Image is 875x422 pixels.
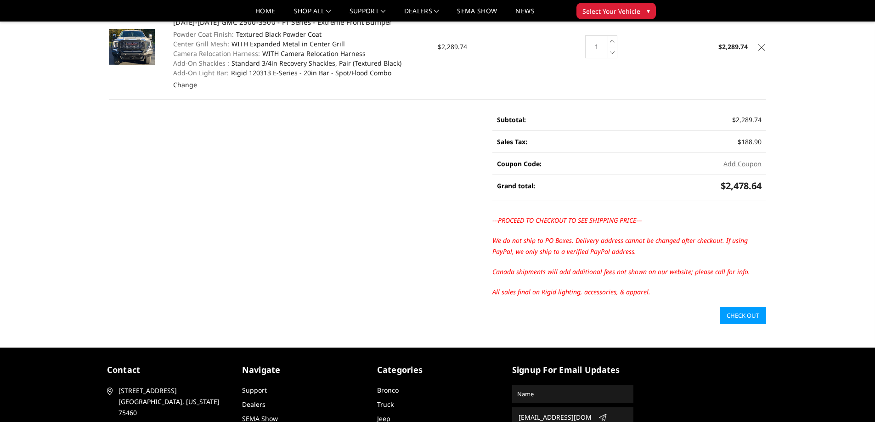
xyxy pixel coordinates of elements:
[497,137,527,146] strong: Sales Tax:
[497,159,542,168] strong: Coupon Code:
[497,115,526,124] strong: Subtotal:
[457,8,497,21] a: SEMA Show
[492,287,766,298] p: All sales final on Rigid lighting, accessories, & apparel.
[492,266,766,277] p: Canada shipments will add additional fees not shown on our website; please call for info.
[119,385,225,418] span: [STREET_ADDRESS] [GEOGRAPHIC_DATA], [US_STATE] 75460
[377,400,394,409] a: Truck
[173,17,392,27] a: [DATE]-[DATE] GMC 2500-3500 - FT Series - Extreme Front Bumper
[173,68,229,78] dt: Add-On Light Bar:
[377,364,498,376] h5: Categories
[515,8,534,21] a: News
[738,137,762,146] span: $188.90
[720,307,766,324] a: Check out
[107,364,228,376] h5: contact
[294,8,331,21] a: shop all
[829,378,875,422] iframe: Chat Widget
[718,42,748,51] strong: $2,289.74
[350,8,386,21] a: Support
[255,8,275,21] a: Home
[173,58,428,68] dd: Standard 3/4in Recovery Shackles, Pair (Textured Black)
[242,386,267,394] a: Support
[173,49,260,58] dt: Camera Relocation Harness:
[438,42,467,51] span: $2,289.74
[109,29,155,65] img: 2024-2026 GMC 2500-3500 - FT Series - Extreme Front Bumper
[173,39,229,49] dt: Center Grill Mesh:
[242,400,265,409] a: Dealers
[647,6,650,16] span: ▾
[404,8,439,21] a: Dealers
[377,386,399,394] a: Bronco
[173,39,428,49] dd: WITH Expanded Metal in Center Grill
[173,49,428,58] dd: WITH Camera Relocation Harness
[723,159,762,169] button: Add Coupon
[173,58,229,68] dt: Add-On Shackles :
[732,115,762,124] span: $2,289.74
[497,181,535,190] strong: Grand total:
[492,215,766,226] p: ---PROCEED TO CHECKOUT TO SEE SHIPPING PRICE---
[492,235,766,257] p: We do not ship to PO Boxes. Delivery address cannot be changed after checkout. If using PayPal, w...
[721,180,762,192] span: $2,478.64
[242,364,363,376] h5: Navigate
[514,387,632,401] input: Name
[582,6,640,16] span: Select Your Vehicle
[576,3,656,19] button: Select Your Vehicle
[173,68,428,78] dd: Rigid 120313 E-Series - 20in Bar - Spot/Flood Combo
[512,364,633,376] h5: signup for email updates
[173,80,197,89] a: Change
[173,29,234,39] dt: Powder Coat Finish:
[173,29,428,39] dd: Textured Black Powder Coat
